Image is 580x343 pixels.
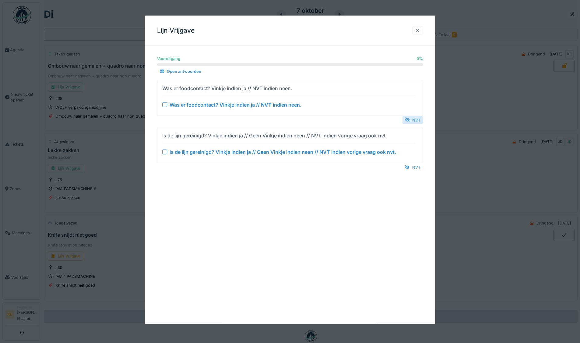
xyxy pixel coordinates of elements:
[160,83,420,113] summary: Was er foodcontact? Vinkje indien ja // NVT indien neen. Was er foodcontact? Vinkje indien ja // ...
[162,84,292,92] div: Was er foodcontact? Vinkje indien ja // NVT indien neen.
[157,63,423,66] progress: 0 %
[162,132,387,139] div: Is de lijn gereinigd? Vinkje indien ja // Geen Vinkje indien neen // NVT indien vorige vraag ook ...
[402,116,423,124] div: NVT
[160,130,420,160] summary: Is de lijn gereinigd? Vinkje indien ja // Geen Vinkje indien neen // NVT indien vorige vraag ook ...
[157,56,180,62] div: Vooruitgang
[170,148,396,155] div: Is de lijn gereinigd? Vinkje indien ja // Geen Vinkje indien neen // NVT indien vorige vraag ook ...
[417,56,423,62] div: 0 %
[157,67,204,76] div: Open antwoorden
[157,27,195,34] h3: Lijn Vrijgave
[402,163,423,171] div: NVT
[170,101,301,108] div: Was er foodcontact? Vinkje indien ja // NVT indien neen.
